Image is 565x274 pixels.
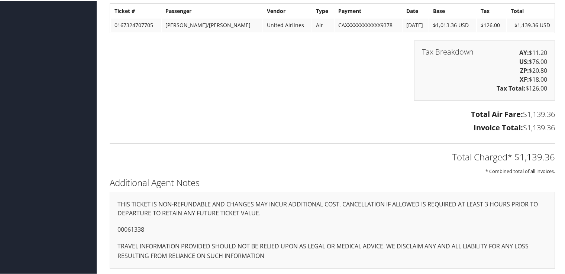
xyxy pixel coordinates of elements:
th: Total [507,4,554,17]
strong: XF: [520,75,529,83]
th: Passenger [162,4,262,17]
th: Base [429,4,476,17]
h3: $1,139.36 [110,108,555,119]
td: [PERSON_NAME]/[PERSON_NAME] [162,18,262,31]
div: $11.20 $76.00 $20.80 $18.00 $126.00 [414,40,555,100]
p: TRAVEL INFORMATION PROVIDED SHOULD NOT BE RELIED UPON AS LEGAL OR MEDICAL ADVICE. WE DISCLAIM ANY... [117,241,547,260]
th: Tax [477,4,506,17]
strong: US: [519,57,529,65]
small: * Combined total of all invoices. [485,167,555,174]
strong: Invoice Total: [474,122,523,132]
td: United Airlines [263,18,312,31]
th: Date [403,4,429,17]
h2: Total Charged* $1,139.36 [110,150,555,163]
th: Ticket # [111,4,161,17]
td: $126.00 [477,18,506,31]
td: 0167324707705 [111,18,161,31]
div: THIS TICKET IS NON-REFUNDABLE AND CHANGES MAY INCUR ADDITIONAL COST. CANCELLATION IF ALLOWED IS R... [110,191,555,268]
h3: $1,139.36 [110,122,555,132]
td: $1,013.36 USD [429,18,476,31]
p: 00061338 [117,224,547,234]
strong: AY: [519,48,529,56]
th: Payment [335,4,402,17]
strong: Total Air Fare: [471,108,523,118]
td: [DATE] [403,18,429,31]
strong: Tax Total: [497,84,526,92]
h3: Tax Breakdown [422,48,474,55]
h2: Additional Agent Notes [110,176,555,188]
strong: ZP: [520,66,529,74]
th: Vendor [263,4,312,17]
td: $1,139.36 USD [507,18,554,31]
th: Type [312,4,334,17]
td: CAXXXXXXXXXXXX9378 [335,18,402,31]
td: Air [312,18,334,31]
